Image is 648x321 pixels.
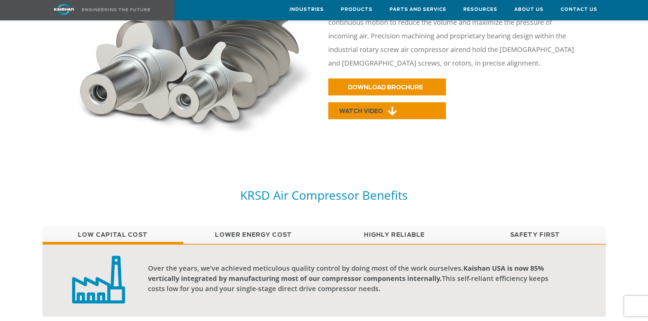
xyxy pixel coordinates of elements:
span: Parts and Service [389,6,446,14]
a: Low Capital Cost [43,227,183,244]
img: low capital investment badge [72,255,125,304]
img: kaishan logo [38,3,89,15]
a: Safety First [465,227,606,244]
span: Products [341,6,372,14]
a: Contact Us [561,0,597,19]
a: Resources [463,0,497,19]
a: Products [341,0,372,19]
a: About Us [514,0,544,19]
span: DOWNLOAD BROCHURE [348,85,423,90]
a: Highly Reliable [324,227,465,244]
a: Lower Energy Cost [183,227,324,244]
span: About Us [514,6,544,14]
span: Industries [289,6,324,14]
div: Over the years, we’ve achieved meticulous quality control by doing most of the work ourselves. Th... [148,263,560,294]
a: Industries [289,0,324,19]
a: DOWNLOAD BROCHURE [328,78,446,95]
a: WATCH VIDEO [328,102,446,119]
span: Contact Us [561,6,597,14]
span: WATCH VIDEO [339,108,383,114]
a: Parts and Service [389,0,446,19]
div: Low Capital Cost [43,244,606,317]
span: Resources [463,6,497,14]
img: Engineering the future [82,8,150,11]
h5: KRSD Air Compressor Benefits [43,188,606,203]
